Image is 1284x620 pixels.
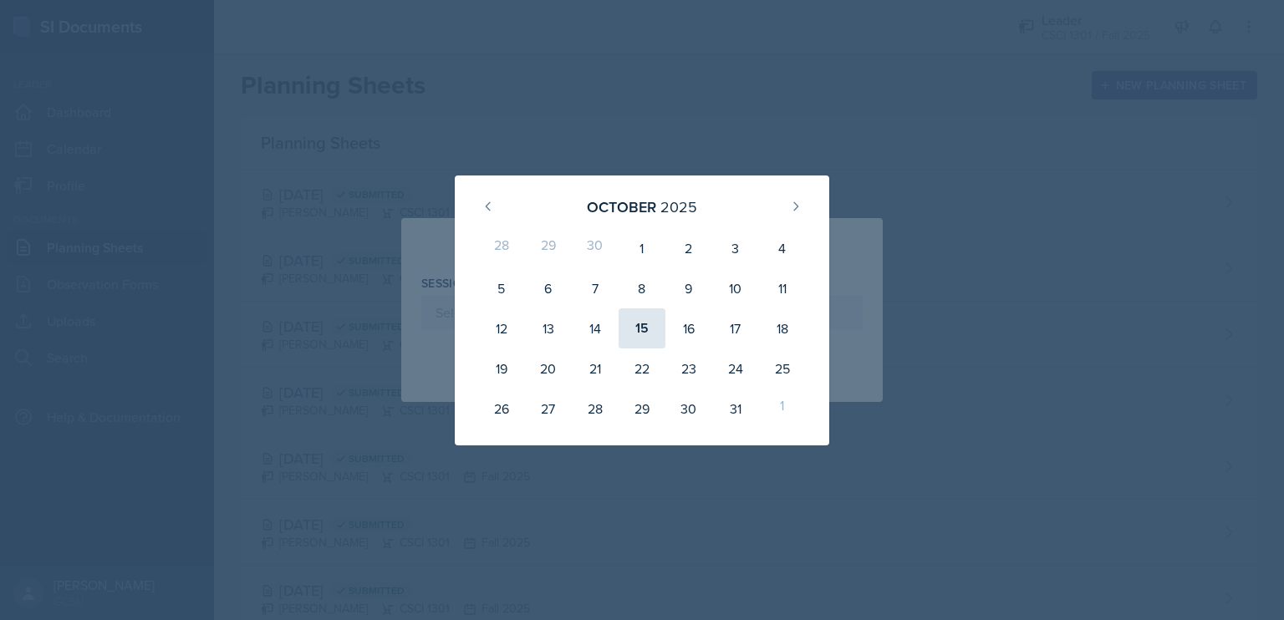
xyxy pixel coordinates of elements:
[572,348,619,389] div: 21
[759,268,806,308] div: 11
[478,268,525,308] div: 5
[525,389,572,429] div: 27
[525,308,572,348] div: 13
[478,389,525,429] div: 26
[478,348,525,389] div: 19
[619,268,665,308] div: 8
[572,389,619,429] div: 28
[572,268,619,308] div: 7
[665,308,712,348] div: 16
[572,308,619,348] div: 14
[525,268,572,308] div: 6
[587,196,656,218] div: October
[478,228,525,268] div: 28
[665,389,712,429] div: 30
[759,389,806,429] div: 1
[525,228,572,268] div: 29
[759,228,806,268] div: 4
[712,268,759,308] div: 10
[525,348,572,389] div: 20
[712,228,759,268] div: 3
[665,348,712,389] div: 23
[619,228,665,268] div: 1
[712,389,759,429] div: 31
[660,196,697,218] div: 2025
[712,308,759,348] div: 17
[619,308,665,348] div: 15
[759,348,806,389] div: 25
[665,268,712,308] div: 9
[759,308,806,348] div: 18
[712,348,759,389] div: 24
[619,348,665,389] div: 22
[478,308,525,348] div: 12
[665,228,712,268] div: 2
[619,389,665,429] div: 29
[572,228,619,268] div: 30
